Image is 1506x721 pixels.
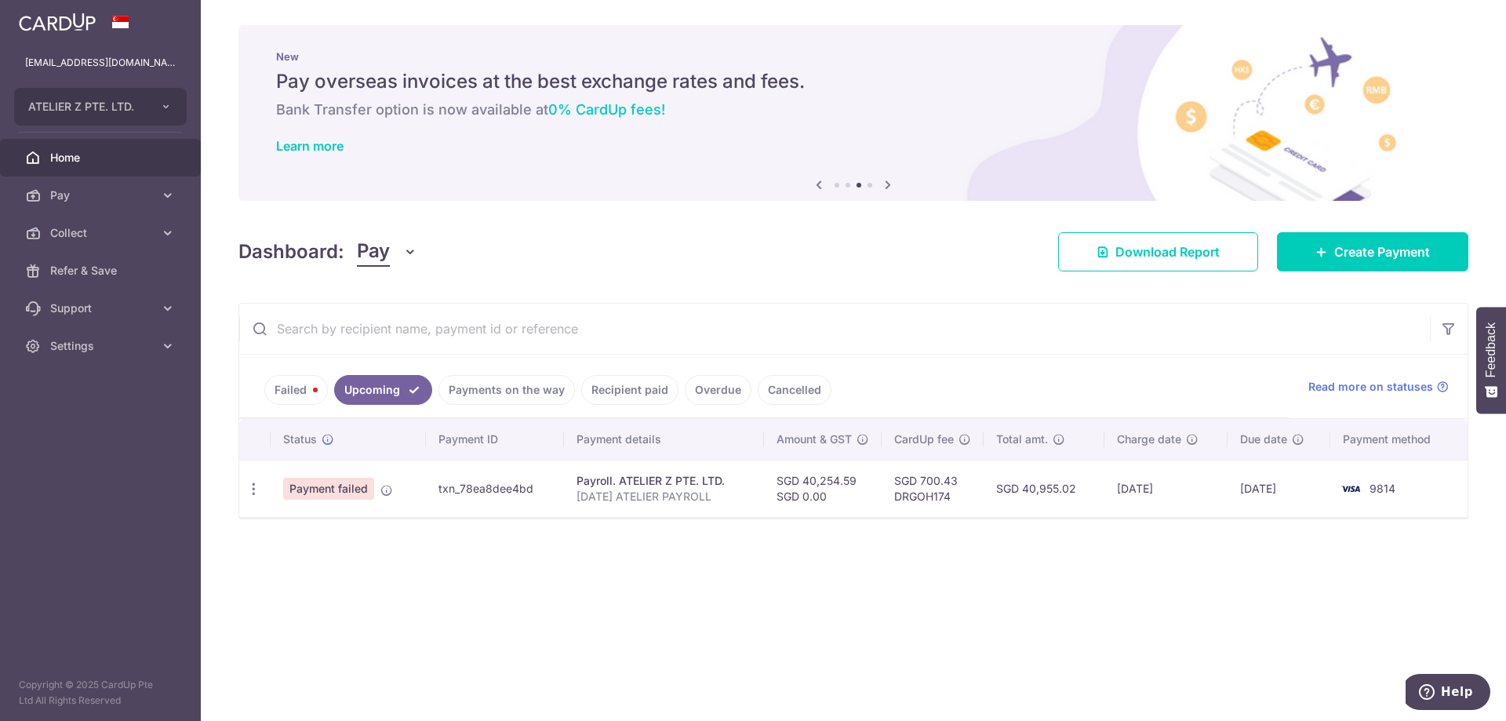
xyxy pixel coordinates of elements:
span: Charge date [1117,432,1181,447]
h4: Dashboard: [238,238,344,266]
img: CardUp [19,13,96,31]
span: Amount & GST [777,432,852,447]
td: SGD 700.43 DRGOH174 [882,460,984,517]
a: Create Payment [1277,232,1468,271]
p: [DATE] ATELIER PAYROLL [577,489,751,504]
span: Download Report [1115,242,1220,261]
a: Upcoming [334,375,432,405]
span: Feedback [1484,322,1498,377]
button: ATELIER Z PTE. LTD. [14,88,187,126]
span: Support [50,300,154,316]
button: Pay [357,237,417,267]
a: Payments on the way [438,375,575,405]
td: SGD 40,955.02 [984,460,1104,517]
a: Failed [264,375,328,405]
span: ATELIER Z PTE. LTD. [28,99,144,115]
span: Total amt. [996,432,1048,447]
td: SGD 40,254.59 SGD 0.00 [764,460,882,517]
span: Refer & Save [50,263,154,279]
span: CardUp fee [894,432,954,447]
a: Cancelled [758,375,831,405]
img: Bank Card [1335,479,1366,498]
p: [EMAIL_ADDRESS][DOMAIN_NAME] [25,55,176,71]
span: 0% CardUp fees! [548,101,665,118]
span: Collect [50,225,154,241]
span: Due date [1240,432,1287,447]
span: Payment failed [283,478,374,500]
a: Download Report [1058,232,1258,271]
span: Pay [50,188,154,203]
span: Settings [50,338,154,354]
button: Feedback - Show survey [1476,307,1506,413]
h6: Bank Transfer option is now available at [276,100,1431,119]
a: Recipient paid [581,375,678,405]
td: [DATE] [1104,460,1228,517]
p: New [276,50,1431,63]
iframe: Opens a widget where you can find more information [1406,674,1490,713]
h5: Pay overseas invoices at the best exchange rates and fees. [276,69,1431,94]
span: Create Payment [1334,242,1430,261]
th: Payment method [1330,419,1468,460]
th: Payment details [564,419,763,460]
span: Status [283,432,317,447]
div: Payroll. ATELIER Z PTE. LTD. [577,473,751,489]
span: Pay [357,237,390,267]
span: 9814 [1370,482,1395,495]
td: [DATE] [1228,460,1330,517]
img: International Invoice Banner [238,25,1468,201]
th: Payment ID [426,419,564,460]
a: Overdue [685,375,751,405]
input: Search by recipient name, payment id or reference [239,304,1430,354]
a: Read more on statuses [1308,379,1449,395]
td: txn_78ea8dee4bd [426,460,564,517]
span: Read more on statuses [1308,379,1433,395]
a: Learn more [276,138,344,154]
span: Home [50,150,154,166]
